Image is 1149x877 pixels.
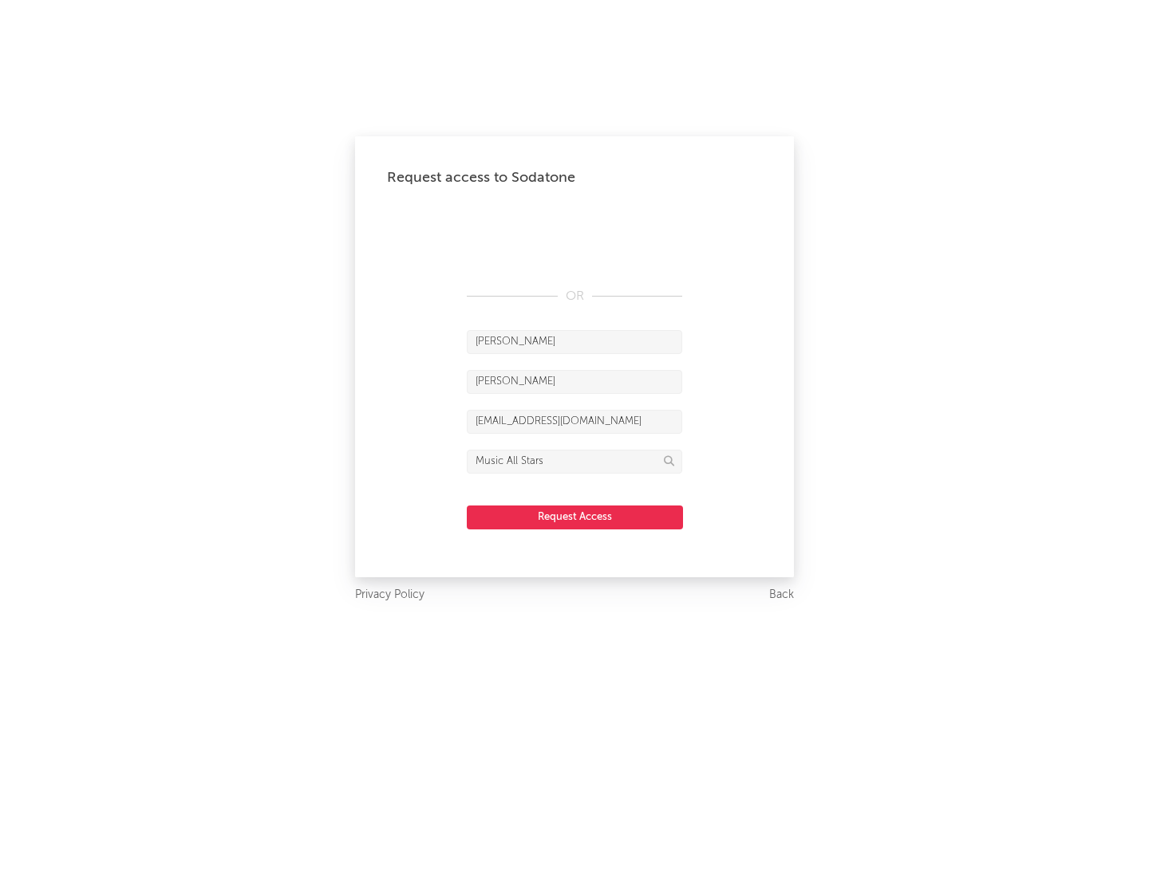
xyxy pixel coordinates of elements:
div: OR [467,287,682,306]
input: First Name [467,330,682,354]
a: Back [769,585,794,605]
input: Email [467,410,682,434]
button: Request Access [467,505,683,529]
input: Division [467,450,682,474]
a: Privacy Policy [355,585,424,605]
div: Request access to Sodatone [387,168,762,187]
input: Last Name [467,370,682,394]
